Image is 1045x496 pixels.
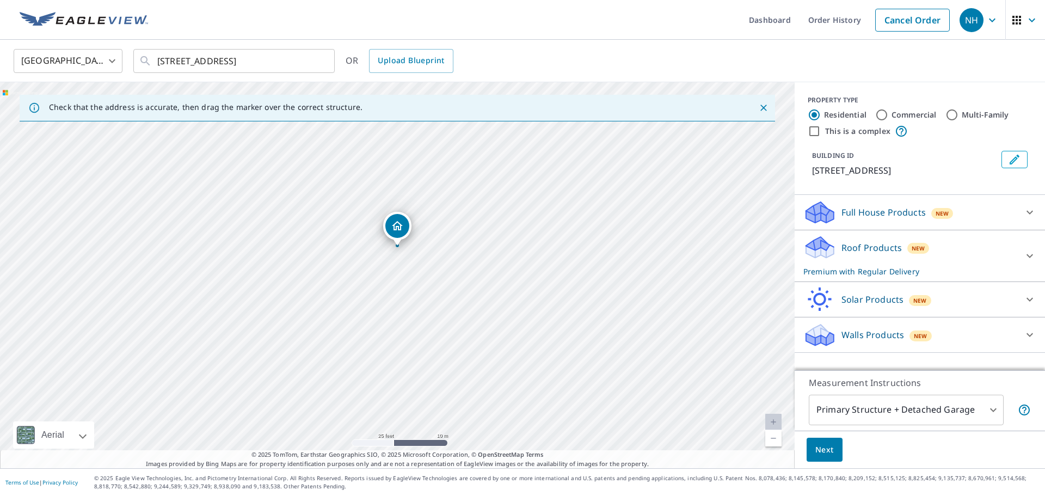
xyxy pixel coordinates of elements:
[757,101,771,115] button: Close
[807,438,843,462] button: Next
[841,241,902,254] p: Roof Products
[38,421,67,449] div: Aerial
[812,164,997,177] p: [STREET_ADDRESS]
[378,54,444,68] span: Upload Blueprint
[825,126,890,137] label: This is a complex
[803,286,1036,313] div: Solar ProductsNew
[892,109,937,120] label: Commercial
[812,151,854,160] p: BUILDING ID
[765,414,782,430] a: Current Level 20, Zoom In Disabled
[936,209,949,218] span: New
[251,450,544,460] span: © 2025 TomTom, Earthstar Geographics SIO, © 2025 Microsoft Corporation, ©
[912,244,925,253] span: New
[5,479,39,486] a: Terms of Use
[526,450,544,458] a: Terms
[1001,151,1028,168] button: Edit building 1
[803,235,1036,277] div: Roof ProductsNewPremium with Regular Delivery
[824,109,866,120] label: Residential
[369,49,453,73] a: Upload Blueprint
[960,8,983,32] div: NH
[962,109,1009,120] label: Multi-Family
[20,12,148,28] img: EV Logo
[383,212,411,246] div: Dropped pin, building 1, Residential property, 600 S 298th St Federal Way, WA 98003
[841,328,904,341] p: Walls Products
[913,296,927,305] span: New
[1018,403,1031,417] span: Your report will include the primary structure and a detached garage if one exists.
[914,332,927,340] span: New
[346,49,453,73] div: OR
[803,322,1036,348] div: Walls ProductsNew
[478,450,524,458] a: OpenStreetMap
[49,102,362,112] p: Check that the address is accurate, then drag the marker over the correct structure.
[14,46,122,76] div: [GEOGRAPHIC_DATA]
[875,9,950,32] a: Cancel Order
[841,293,903,306] p: Solar Products
[841,206,926,219] p: Full House Products
[803,199,1036,225] div: Full House ProductsNew
[94,474,1040,491] p: © 2025 Eagle View Technologies, Inc. and Pictometry International Corp. All Rights Reserved. Repo...
[42,479,78,486] a: Privacy Policy
[809,395,1004,425] div: Primary Structure + Detached Garage
[815,443,834,457] span: Next
[5,479,78,486] p: |
[809,376,1031,389] p: Measurement Instructions
[157,46,312,76] input: Search by address or latitude-longitude
[803,266,1017,277] p: Premium with Regular Delivery
[808,95,1032,105] div: PROPERTY TYPE
[13,421,94,449] div: Aerial
[765,430,782,446] a: Current Level 20, Zoom Out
